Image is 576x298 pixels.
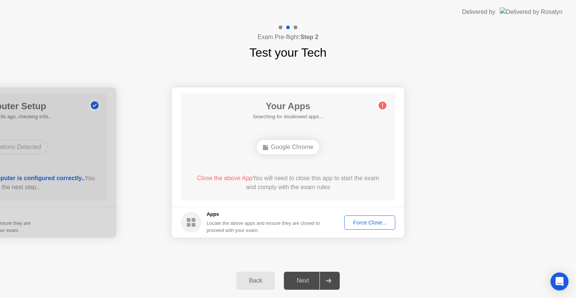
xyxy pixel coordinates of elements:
img: Delivered by Rosalyn [500,8,562,16]
button: Back [236,272,275,290]
h5: Apps [207,211,320,218]
span: Close the above App [197,175,252,181]
h1: Test your Tech [249,44,327,62]
div: Open Intercom Messenger [550,272,568,290]
div: Back [238,277,273,284]
div: Next [286,277,319,284]
button: Next [284,272,340,290]
div: Locate the above apps and ensure they are closed to proceed with your exam. [207,220,320,234]
div: You will need to close this app to start the exam and comply with the exam rules [192,174,385,192]
h4: Exam Pre-flight: [258,33,318,42]
h1: Your Apps [253,99,323,113]
div: Delivered by [462,8,495,17]
b: Step 2 [300,34,318,40]
button: Force Close... [344,215,395,230]
div: Force Close... [347,220,393,226]
h5: Searching for disallowed apps... [253,113,323,120]
div: Google Chrome [257,140,319,154]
